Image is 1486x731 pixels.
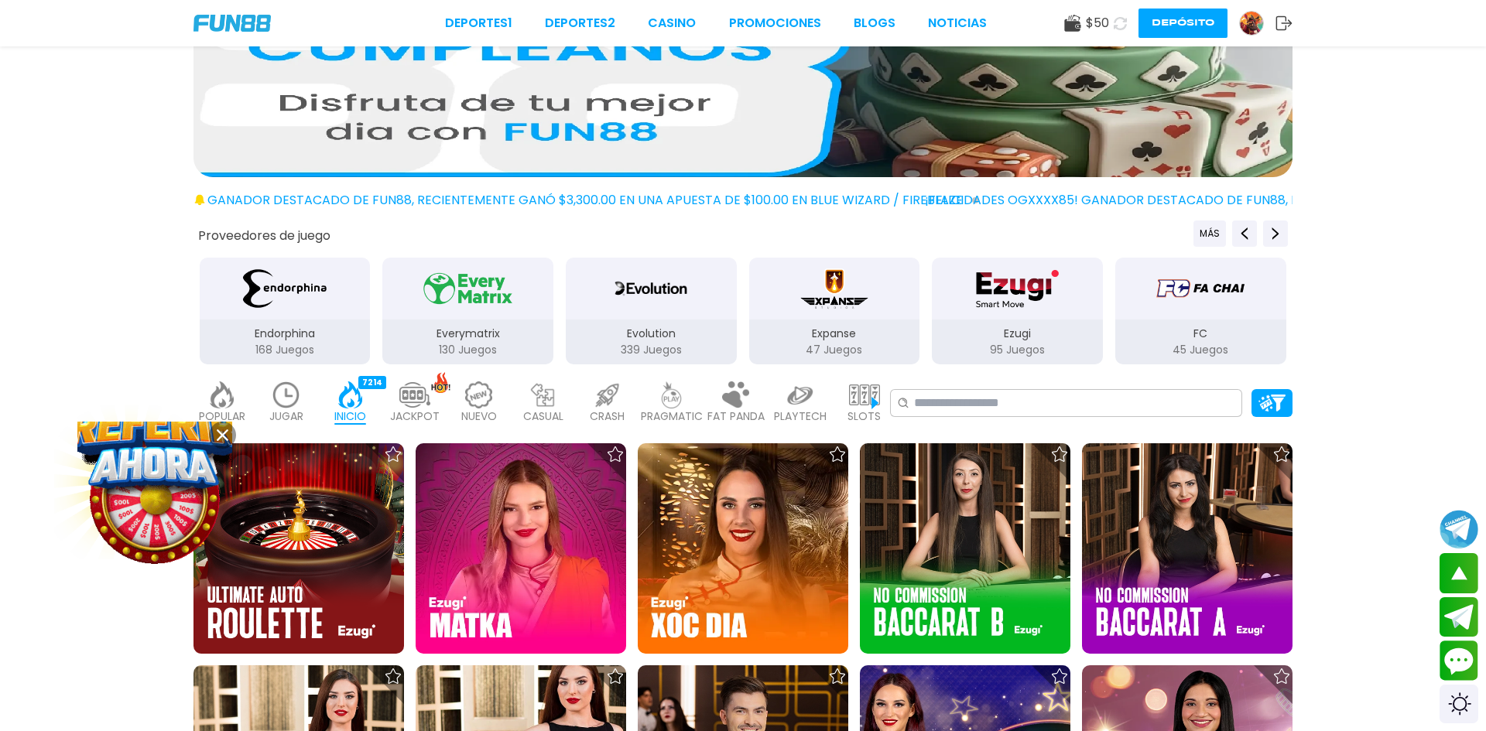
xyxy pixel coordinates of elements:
img: Xoc Dia [638,443,848,654]
p: PRAGMATIC [641,408,703,425]
img: Everymatrix [419,267,516,310]
img: Platform Filter [1258,395,1286,411]
a: Deportes2 [545,14,615,32]
img: Avatar [1240,12,1263,35]
span: ¡FELICIDADES hoxxxx3! GANADOR DESTACADO DE FUN88, RECIENTEMENTE GANÓ $3,300.00 EN UNA APUESTA DE ... [61,191,978,210]
p: 339 Juegos [566,342,737,358]
button: Previous providers [1193,220,1226,247]
p: FAT PANDA [707,408,765,425]
button: Evolution [560,256,743,366]
button: Funky [1293,256,1476,366]
a: Avatar [1239,11,1275,36]
p: Endorphina [200,326,371,342]
p: SLOTS [847,408,881,425]
a: CASINO [648,14,696,32]
img: Ultimate Auto Roulette [193,443,404,654]
img: Endorphina [236,267,334,310]
a: BLOGS [854,14,895,32]
img: slots_light.webp [849,381,880,408]
img: hot [431,372,450,393]
p: FC [1115,326,1286,342]
p: 130 Juegos [382,342,553,358]
div: Switch theme [1440,685,1478,723]
img: jackpot_light.webp [399,381,430,408]
p: INICIO [334,408,366,425]
button: FC [1109,256,1293,366]
span: $ 50 [1086,14,1109,32]
p: POPULAR [199,408,245,425]
button: Join telegram [1440,597,1478,637]
img: casual_light.webp [528,381,559,408]
p: CRASH [590,408,625,425]
p: 168 Juegos [200,342,371,358]
img: No Commission Baccarat A [1082,443,1293,654]
button: Endorphina [193,256,377,366]
p: Everymatrix [382,326,553,342]
img: crash_light.webp [592,381,623,408]
img: popular_light.webp [207,381,238,408]
p: JACKPOT [390,408,440,425]
img: Expanse [798,267,871,310]
p: 95 Juegos [932,342,1103,358]
button: Join telegram channel [1440,509,1478,549]
button: Everymatrix [376,256,560,366]
p: PLAYTECH [774,408,827,425]
img: Company Logo [193,15,271,32]
img: new_light.webp [464,381,495,408]
p: NUEVO [461,408,497,425]
img: No Commission Baccarat B [860,443,1070,654]
img: Matka [416,443,626,654]
img: home_active.webp [335,381,366,408]
button: Depósito [1138,9,1227,38]
button: Next providers [1263,220,1288,247]
a: Promociones [729,14,821,32]
img: Evolution [608,267,694,310]
p: Ezugi [932,326,1103,342]
p: Evolution [566,326,737,342]
button: Ezugi [926,256,1109,366]
a: Deportes1 [445,14,512,32]
button: Contact customer service [1440,640,1478,681]
button: Previous providers [1232,220,1257,247]
img: playtech_light.webp [785,381,816,408]
p: Expanse [749,326,920,342]
a: NOTICIAS [928,14,987,32]
p: CASUAL [523,408,563,425]
button: Proveedores de juego [198,227,330,244]
img: Ezugi [968,267,1066,310]
img: Image Link [79,423,231,576]
img: recent_light.webp [271,381,302,408]
div: 7214 [358,376,386,389]
p: 45 Juegos [1115,342,1286,358]
button: Expanse [743,256,926,366]
button: scroll up [1440,553,1478,593]
img: pragmatic_light.webp [656,381,687,408]
p: JUGAR [269,408,303,425]
p: 47 Juegos [749,342,920,358]
img: FC [1152,267,1249,310]
img: fat_panda_light.webp [721,381,752,408]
